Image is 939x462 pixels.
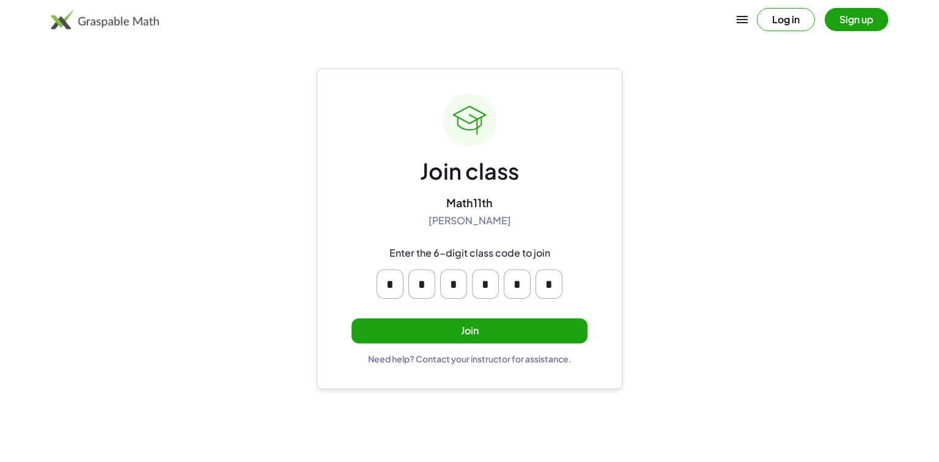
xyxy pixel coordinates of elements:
div: [PERSON_NAME] [429,215,511,227]
button: Log in [757,8,815,31]
input: Please enter OTP character 1 [377,269,403,299]
input: Please enter OTP character 6 [536,269,562,299]
div: Math11th [446,196,493,210]
div: Enter the 6-digit class code to join [389,247,550,260]
input: Please enter OTP character 5 [504,269,531,299]
div: Join class [420,157,519,186]
div: Need help? Contact your instructor for assistance. [368,353,572,364]
input: Please enter OTP character 3 [440,269,467,299]
button: Join [352,318,587,343]
button: Sign up [825,8,888,31]
input: Please enter OTP character 4 [472,269,499,299]
input: Please enter OTP character 2 [408,269,435,299]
